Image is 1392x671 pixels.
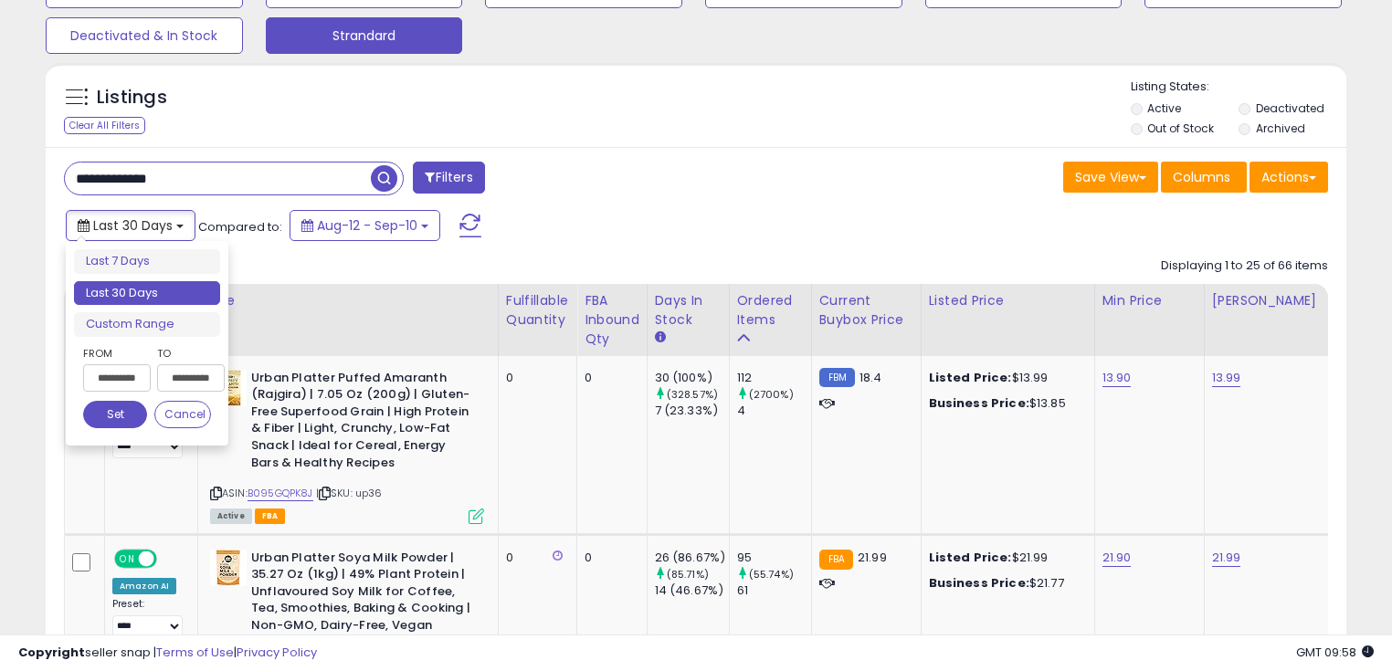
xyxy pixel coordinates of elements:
a: 21.90 [1102,549,1132,567]
div: $13.99 [929,370,1081,386]
small: (85.71%) [667,567,709,582]
div: Ordered Items [737,291,804,330]
div: 30 (100%) [655,370,729,386]
span: All listings currently available for purchase on Amazon [210,508,252,524]
li: Custom Range [74,312,220,337]
button: Columns [1161,162,1247,193]
div: Current Buybox Price [819,291,913,330]
div: Title [206,291,490,310]
a: B095GQPK8J [248,486,313,501]
div: seller snap | | [18,645,317,662]
div: 7 (23.33%) [655,403,729,419]
a: 21.99 [1212,549,1241,567]
div: 0 [585,370,633,386]
li: Last 30 Days [74,281,220,306]
b: Listed Price: [929,369,1012,386]
small: FBA [819,550,853,570]
div: 112 [737,370,811,386]
b: Urban Platter Puffed Amaranth (Rajgira) | 7.05 Oz (200g) | Gluten-Free Superfood Grain | High Pro... [251,370,473,476]
p: Listing States: [1131,79,1347,96]
div: $21.77 [929,575,1081,592]
div: $13.85 [929,395,1081,412]
b: Urban Platter Soya Milk Powder | 35.27 Oz (1kg) | 49% Plant Protein | Unflavoured Soy Milk for Co... [251,550,473,639]
button: Save View [1063,162,1158,193]
div: Fulfillable Quantity [506,291,569,330]
span: FBA [255,508,286,524]
div: $21.99 [929,550,1081,566]
span: ON [116,550,139,566]
span: | SKU: up36 [316,486,383,500]
a: Terms of Use [156,644,234,661]
div: 26 (86.67%) [655,550,729,566]
button: Aug-12 - Sep-10 [290,210,440,241]
button: Last 30 Days [66,210,195,241]
div: 4 [737,403,811,419]
div: Displaying 1 to 25 of 66 items [1161,257,1328,275]
button: Cancel [154,401,211,428]
h5: Listings [97,85,167,110]
div: [PERSON_NAME] [1212,291,1321,310]
img: 414br8q9BEL._SL40_.jpg [210,550,247,586]
b: Business Price: [929,394,1029,412]
span: OFF [154,550,184,566]
div: ASIN: [210,370,484,522]
small: (2700%) [749,387,794,402]
div: FBA inbound Qty [585,291,639,349]
span: Columns [1173,168,1230,186]
small: (328.57%) [667,387,718,402]
a: Privacy Policy [237,644,317,661]
span: 21.99 [858,549,887,566]
label: Active [1147,100,1181,116]
div: Preset: [112,598,184,639]
div: Clear All Filters [64,117,145,134]
span: Aug-12 - Sep-10 [317,216,417,235]
div: Listed Price [929,291,1087,310]
label: Archived [1256,121,1305,136]
b: Business Price: [929,574,1029,592]
span: Compared to: [198,218,282,236]
div: 0 [506,370,563,386]
div: Days In Stock [655,291,722,330]
small: (55.74%) [749,567,794,582]
strong: Copyright [18,644,85,661]
button: Actions [1250,162,1328,193]
b: Listed Price: [929,549,1012,566]
small: FBM [819,368,855,387]
button: Strandard [266,17,463,54]
div: 0 [506,550,563,566]
span: 2025-10-11 09:58 GMT [1296,644,1374,661]
label: Deactivated [1256,100,1324,116]
a: 13.90 [1102,369,1132,387]
div: 95 [737,550,811,566]
button: Deactivated & In Stock [46,17,243,54]
div: Amazon AI [112,578,176,594]
div: 0 [585,550,633,566]
small: Days In Stock. [655,330,666,346]
span: Last 30 Days [93,216,173,235]
div: Min Price [1102,291,1197,310]
li: Last 7 Days [74,249,220,274]
span: 18.4 [859,369,882,386]
label: Out of Stock [1147,121,1214,136]
label: To [157,344,211,362]
div: 14 (46.67%) [655,582,729,599]
button: Set [83,401,147,428]
div: 61 [737,582,811,599]
a: 13.99 [1212,369,1241,387]
button: Filters [413,162,484,194]
label: From [83,344,147,362]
